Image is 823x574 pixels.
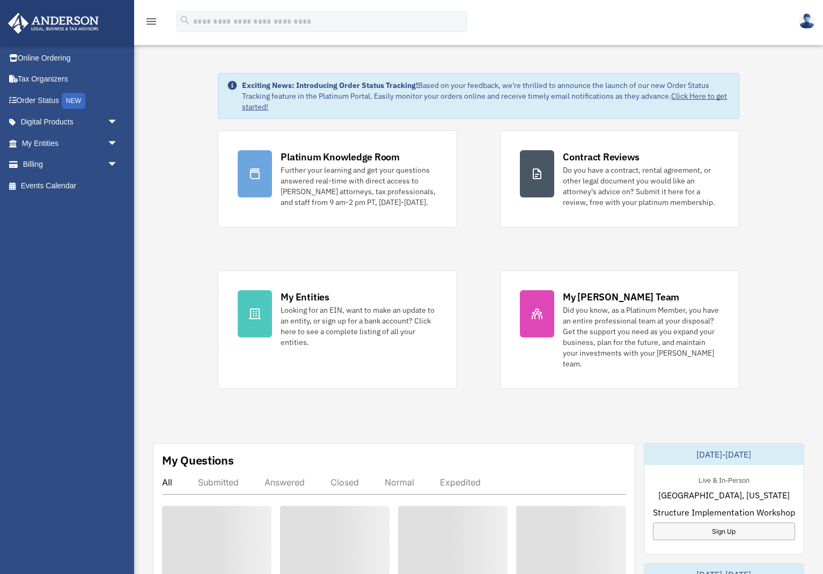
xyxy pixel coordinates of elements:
a: My Entities Looking for an EIN, want to make an update to an entity, or sign up for a bank accoun... [218,270,457,389]
div: Based on your feedback, we're thrilled to announce the launch of our new Order Status Tracking fe... [242,80,730,112]
div: Further your learning and get your questions answered real-time with direct access to [PERSON_NAM... [281,165,437,208]
a: menu [145,19,158,28]
div: My [PERSON_NAME] Team [563,290,679,304]
span: arrow_drop_down [107,112,129,134]
div: Normal [385,477,414,488]
i: search [179,14,191,26]
a: Online Ordering [8,47,134,69]
div: My Questions [162,452,234,468]
a: Digital Productsarrow_drop_down [8,112,134,133]
div: My Entities [281,290,329,304]
a: Events Calendar [8,175,134,196]
div: Expedited [440,477,481,488]
strong: Exciting News: Introducing Order Status Tracking! [242,80,418,90]
span: arrow_drop_down [107,154,129,176]
a: My [PERSON_NAME] Team Did you know, as a Platinum Member, you have an entire professional team at... [500,270,739,389]
div: Platinum Knowledge Room [281,150,400,164]
a: Click Here to get started! [242,91,727,112]
div: Looking for an EIN, want to make an update to an entity, or sign up for a bank account? Click her... [281,305,437,348]
img: User Pic [799,13,815,29]
div: [DATE]-[DATE] [644,444,804,465]
div: Contract Reviews [563,150,640,164]
a: Sign Up [653,523,796,540]
i: menu [145,15,158,28]
div: Submitted [198,477,239,488]
div: Do you have a contract, rental agreement, or other legal document you would like an attorney's ad... [563,165,719,208]
a: Order StatusNEW [8,90,134,112]
div: All [162,477,172,488]
div: Closed [330,477,359,488]
div: Did you know, as a Platinum Member, you have an entire professional team at your disposal? Get th... [563,305,719,369]
span: arrow_drop_down [107,133,129,154]
div: NEW [62,93,85,109]
a: My Entitiesarrow_drop_down [8,133,134,154]
div: Answered [264,477,305,488]
a: Tax Organizers [8,69,134,90]
a: Contract Reviews Do you have a contract, rental agreement, or other legal document you would like... [500,130,739,227]
span: Structure Implementation Workshop [653,506,795,519]
span: [GEOGRAPHIC_DATA], [US_STATE] [658,489,790,502]
a: Billingarrow_drop_down [8,154,134,175]
img: Anderson Advisors Platinum Portal [5,13,102,34]
div: Live & In-Person [690,474,758,485]
a: Platinum Knowledge Room Further your learning and get your questions answered real-time with dire... [218,130,457,227]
